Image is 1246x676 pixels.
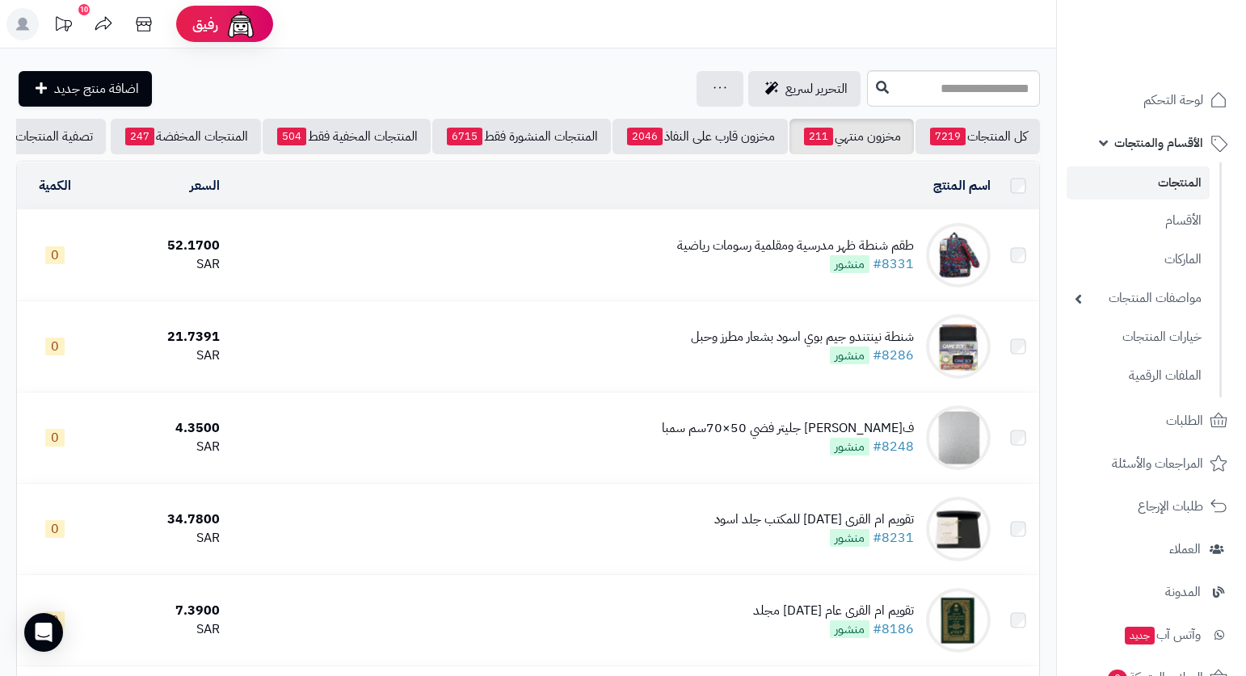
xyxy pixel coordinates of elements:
[24,613,63,652] div: Open Intercom Messenger
[1169,538,1201,561] span: العملاء
[1067,573,1236,611] a: المدونة
[1067,615,1236,654] a: وآتس آبجديد
[1165,581,1201,603] span: المدونة
[926,223,991,288] img: طقم شنطة ظهر مدرسية ومقلمية رسومات رياضية
[1067,166,1210,199] a: المنتجات
[45,429,65,447] span: 0
[1067,81,1236,120] a: لوحة التحكم
[926,497,991,561] img: تقويم ام القرى 1447هـ للمكتب جلد اسود
[100,602,220,620] div: 7.3900
[1136,45,1231,79] img: logo-2.png
[100,510,220,529] div: 34.7800
[100,237,220,255] div: 52.1700
[1067,530,1236,569] a: العملاء
[1125,627,1155,645] span: جديد
[100,346,220,365] div: SAR
[1067,359,1210,393] a: الملفات الرقمية
[111,119,261,154] a: المنتجات المخفضة247
[100,620,220,639] div: SAR
[748,71,861,107] a: التحرير لسريع
[100,255,220,274] div: SAR
[830,346,869,364] span: منشور
[432,119,611,154] a: المنتجات المنشورة فقط6715
[1143,89,1203,111] span: لوحة التحكم
[100,529,220,548] div: SAR
[873,254,914,274] a: #8331
[54,79,139,99] span: اضافة منتج جديد
[916,119,1040,154] a: كل المنتجات7219
[1067,401,1236,440] a: الطلبات
[1067,444,1236,483] a: المراجعات والأسئلة
[753,602,914,620] div: تقويم ام القرى عام [DATE] مجلد
[830,255,869,273] span: منشور
[873,437,914,456] a: #8248
[873,619,914,639] a: #8186
[926,405,991,470] img: فلين اسفنجي جليتر فضي 50×70سم سمبا
[1067,242,1210,277] a: الماركات
[1067,487,1236,526] a: طلبات الإرجاع
[1067,204,1210,238] a: الأقسام
[1114,132,1203,154] span: الأقسام والمنتجات
[100,328,220,346] div: 21.7391
[933,176,991,195] a: اسم المنتج
[39,176,71,195] a: الكمية
[804,128,833,145] span: 211
[830,620,869,638] span: منشور
[78,4,90,15] div: 10
[277,128,306,145] span: 504
[830,529,869,547] span: منشور
[45,338,65,355] span: 0
[714,510,914,529] div: تقويم ام القرى [DATE] للمكتب جلد اسود
[263,119,431,154] a: المنتجات المخفية فقط504
[43,8,83,44] a: تحديثات المنصة
[1138,495,1203,518] span: طلبات الإرجاع
[1067,281,1210,316] a: مواصفات المنتجات
[627,128,663,145] span: 2046
[926,314,991,379] img: شنطة نينتندو جيم بوي اسود بشعار مطرز وحبل
[100,438,220,456] div: SAR
[45,520,65,538] span: 0
[190,176,220,195] a: السعر
[15,127,93,146] span: تصفية المنتجات
[19,71,152,107] a: اضافة منتج جديد
[785,79,848,99] span: التحرير لسريع
[662,419,914,438] div: ف[PERSON_NAME] جليتر فضي 50×70سم سمبا
[125,128,154,145] span: 247
[45,246,65,264] span: 0
[691,328,914,346] div: شنطة نينتندو جيم بوي اسود بشعار مطرز وحبل
[677,237,914,255] div: طقم شنطة ظهر مدرسية ومقلمية رسومات رياضية
[1067,320,1210,355] a: خيارات المنتجات
[45,611,65,629] span: 0
[1166,409,1203,432] span: الطلبات
[1112,452,1203,475] span: المراجعات والأسئلة
[100,419,220,438] div: 4.3500
[873,346,914,365] a: #8286
[789,119,914,154] a: مخزون منتهي211
[225,8,257,40] img: ai-face.png
[447,128,482,145] span: 6715
[830,438,869,456] span: منشور
[926,588,991,653] img: تقويم ام القرى عام 1447 هجري مجلد
[930,128,966,145] span: 7219
[612,119,788,154] a: مخزون قارب على النفاذ2046
[1123,624,1201,646] span: وآتس آب
[873,528,914,548] a: #8231
[192,15,218,34] span: رفيق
